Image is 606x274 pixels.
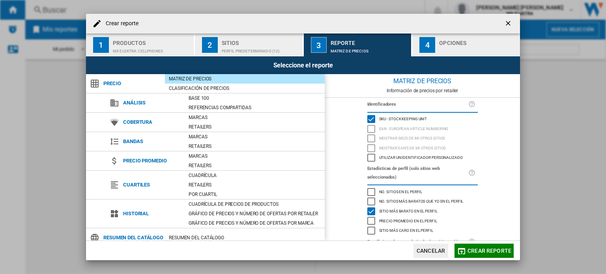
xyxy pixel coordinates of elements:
div: Retailers [185,142,325,150]
div: Retailers [185,123,325,131]
span: Mostrar SKU'S de mi otros sitios [379,135,445,140]
div: Por cuartil [185,190,325,198]
div: Matriz de precios [325,74,520,88]
div: Marcas [185,152,325,160]
span: Crear reporte [468,248,511,254]
div: Matriz de precios [165,75,325,83]
span: Análisis [119,97,185,108]
div: Retailers [185,162,325,170]
div: 4 [419,37,435,53]
md-checkbox: Sitio más barato en el perfil [367,206,478,216]
button: 4 Opciones [412,34,520,56]
div: Cuadrícula [185,171,325,179]
button: Crear reporte [454,244,514,258]
div: Información de precios por retailer [325,88,520,93]
div: Resumen del catálogo [165,234,325,242]
button: 1 Productos MX ELEKTRA:Cellphones [86,34,195,56]
h4: Crear reporte [102,20,138,28]
md-checkbox: No. sitios más baratos que yo en el perfil [367,197,478,207]
div: Seleccione el reporte [86,56,520,74]
span: Bandas [119,136,185,147]
md-checkbox: Sitio más caro en el perfil [367,226,478,236]
label: Identificadores [367,100,468,109]
button: 2 Sitios Perfil predeterminado (12) [195,34,303,56]
label: Estadísticas de perfil (solo sitios web seleccionados) [367,164,468,182]
span: Historial [119,208,185,219]
div: Marcas [185,133,325,141]
div: Cuadrícula de precios de productos [185,200,325,208]
span: No. sitios más baratos que yo en el perfil [379,198,464,203]
div: Base 100 [185,94,325,102]
md-checkbox: Mostrar SKU'S de mi otros sitios [367,134,478,144]
span: SKU - Stock Keeping Unit [379,116,427,121]
ng-md-icon: getI18NText('BUTTONS.CLOSE_DIALOG') [504,19,514,29]
span: Cobertura [119,117,185,128]
span: Resumen del catálogo [99,232,165,243]
md-checkbox: No. sitios en el perfil [367,187,478,197]
span: No. sitios en el perfil [379,188,423,194]
div: Retailers [185,181,325,189]
span: Cuartiles [119,179,185,190]
div: 1 [93,37,109,53]
span: Mostrar EAN's de mi otros sitios [379,145,446,150]
button: getI18NText('BUTTONS.CLOSE_DIALOG') [501,16,517,32]
md-checkbox: Mostrar EAN's de mi otros sitios [367,143,478,153]
div: Opciones [439,37,517,45]
button: Cancelar [413,244,448,258]
span: Utilizar un identificador personalizado [379,154,463,160]
div: Productos [113,37,191,45]
span: Precio promedio [119,155,185,166]
div: Gráfico de precios y número de ofertas por marca [185,219,325,227]
div: Matriz de precios [331,45,408,53]
md-checkbox: Utilizar un identificador personalizado [367,153,478,163]
span: Sitio más caro en el perfil [379,227,433,233]
div: Sitios [222,37,299,45]
div: Referencias compartidas [185,104,325,112]
div: Gráfico de precios y número de ofertas por retailer [185,210,325,218]
div: Marcas [185,114,325,121]
button: 3 Reporte Matriz de precios [304,34,412,56]
span: EAN - European Article Numbering [379,125,449,131]
span: Sitio más barato en el perfil [379,208,438,213]
span: Precio promedio en el perfil [379,218,437,223]
label: Estadísticas de mercado (todos los sitios web) [367,238,468,246]
md-checkbox: EAN - European Article Numbering [367,124,478,134]
div: 2 [202,37,218,53]
div: MX ELEKTRA:Cellphones [113,45,191,53]
div: Clasificación de precios [165,84,325,92]
div: Reporte [331,37,408,45]
div: Perfil predeterminado (12) [222,45,299,53]
div: 3 [311,37,327,53]
md-checkbox: Precio promedio en el perfil [367,216,478,226]
md-checkbox: SKU - Stock Keeping Unit [367,114,478,124]
span: Precio [99,78,165,89]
